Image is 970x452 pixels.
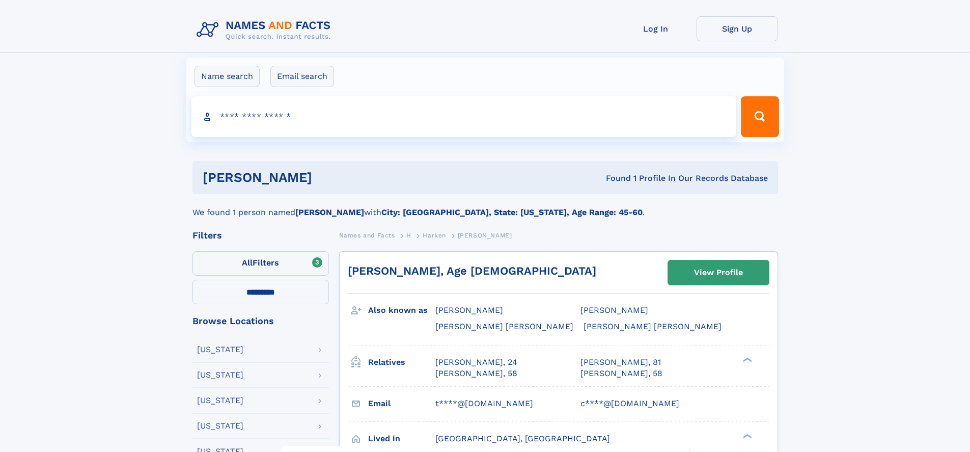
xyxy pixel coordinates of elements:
span: [PERSON_NAME] [435,305,503,315]
div: [US_STATE] [197,422,243,430]
a: [PERSON_NAME], 81 [580,357,661,368]
button: Search Button [741,96,779,137]
img: Logo Names and Facts [192,16,339,44]
div: Found 1 Profile In Our Records Database [459,173,768,184]
span: All [242,258,253,268]
h3: Email [368,395,435,412]
div: ❯ [740,433,753,439]
span: H [406,232,411,239]
a: [PERSON_NAME], 24 [435,357,517,368]
div: [US_STATE] [197,396,243,405]
h3: Lived in [368,430,435,447]
div: Browse Locations [192,316,329,326]
div: View Profile [694,261,743,284]
h3: Also known as [368,302,435,319]
a: [PERSON_NAME], 58 [435,368,517,379]
b: City: [GEOGRAPHIC_DATA], State: [US_STATE], Age Range: 45-60 [381,207,643,217]
b: [PERSON_NAME] [295,207,364,217]
span: [PERSON_NAME] [PERSON_NAME] [584,322,722,331]
h3: Relatives [368,354,435,371]
span: [PERSON_NAME] [458,232,512,239]
span: Harken [423,232,446,239]
label: Email search [270,66,334,87]
span: [PERSON_NAME] [580,305,648,315]
input: search input [191,96,737,137]
div: [US_STATE] [197,345,243,354]
a: Log In [615,16,697,41]
label: Filters [192,251,329,276]
a: Harken [423,229,446,242]
h1: [PERSON_NAME] [203,171,459,184]
div: [US_STATE] [197,371,243,379]
a: [PERSON_NAME], Age [DEMOGRAPHIC_DATA] [348,264,596,277]
div: ❯ [740,356,753,363]
a: Names and Facts [339,229,395,242]
a: View Profile [668,260,769,285]
label: Name search [195,66,260,87]
span: [PERSON_NAME] [PERSON_NAME] [435,322,573,331]
div: Filters [192,231,329,240]
div: We found 1 person named with . [192,194,778,219]
a: Sign Up [697,16,778,41]
a: [PERSON_NAME], 58 [580,368,662,379]
span: [GEOGRAPHIC_DATA], [GEOGRAPHIC_DATA] [435,434,610,443]
a: H [406,229,411,242]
